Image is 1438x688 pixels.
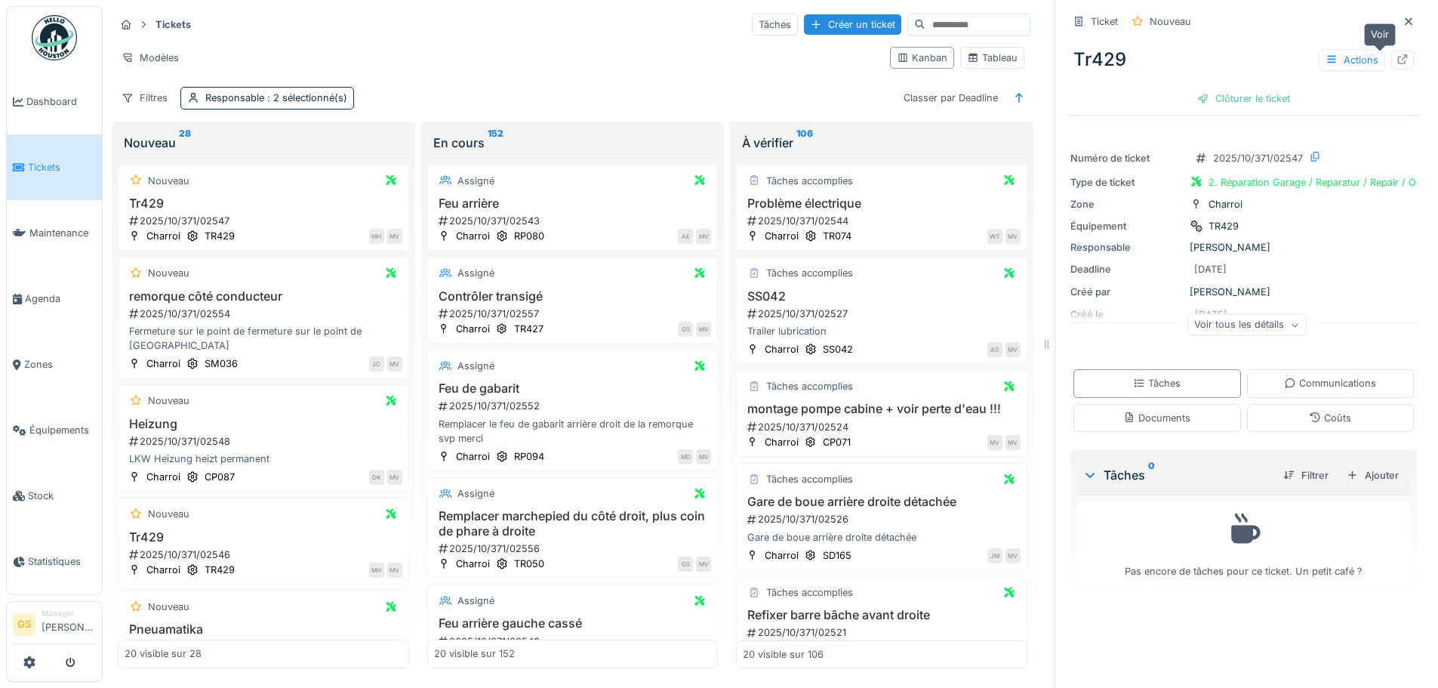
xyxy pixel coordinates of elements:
div: Kanban [897,51,947,65]
span: Équipements [29,423,96,437]
div: TR429 [205,229,235,243]
div: Nouveau [148,174,189,188]
div: TR074 [823,229,851,243]
div: 2025/10/371/02556 [437,541,712,556]
div: Type de ticket [1070,175,1184,190]
div: 2025/10/371/02526 [746,512,1021,526]
h3: Feu arrière gauche cassé [434,616,712,631]
h3: Problème électrique [743,196,1021,211]
span: Statistiques [28,554,96,569]
div: CP087 [205,470,235,484]
h3: Remplacer marchepied du côté droit, plus coin de phare à droite [434,509,712,538]
div: AE [678,229,693,244]
div: 2025/10/371/02549 [437,634,712,649]
div: À vérifier [742,134,1021,152]
div: Trailer lubrication [743,324,1021,338]
h3: Gare de boue arrière droite détachée [743,495,1021,509]
h3: Pneuamatika [125,622,402,637]
a: Statistiques [7,529,102,594]
div: TR429 [205,563,235,577]
div: MV [1005,548,1021,563]
h3: montage pompe cabine + voir perte d'eau !!! [743,402,1021,416]
div: [PERSON_NAME] [1070,240,1417,255]
div: 2025/10/371/02554 [128,307,402,321]
div: MV [387,356,402,372]
div: GS [678,557,693,572]
div: Numéro de ticket [1070,151,1184,165]
span: : 2 sélectionné(s) [264,92,347,103]
div: MV [1005,229,1021,244]
div: Gare de boue arrière droite détachée [743,530,1021,545]
div: SS042 [823,342,853,356]
div: Zone [1070,197,1184,211]
div: 2025/10/371/02521 [746,625,1021,640]
div: MH [369,563,384,578]
div: Responsable [1070,240,1184,255]
a: Stock [7,463,102,529]
div: Nouveau [124,134,403,152]
span: Zones [24,357,96,372]
div: 2025/10/371/02548 [128,434,402,449]
div: MV [696,449,711,464]
div: Remplacer le feu de gabarit arrière droit de la remorque svp merci [434,417,712,446]
div: MD [678,449,693,464]
div: Équipement [1070,219,1184,233]
div: Charroi [456,557,490,571]
span: Stock [28,489,96,503]
div: MV [696,557,711,572]
div: Filtres [115,87,174,109]
div: Tâches accomplies [766,266,853,280]
div: Pas encore de tâches pour ce ticket. Un petit café ? [1086,508,1401,578]
div: SM036 [205,356,238,371]
div: 2025/10/371/02557 [437,307,712,321]
div: MV [1005,342,1021,357]
div: Charroi [765,548,799,563]
div: Assigné [457,594,494,608]
li: GS [13,613,35,636]
div: MV [696,229,711,244]
div: RP080 [514,229,544,243]
div: Assigné [457,266,494,280]
div: Charroi [765,435,799,449]
div: Créé par [1070,285,1184,299]
div: Fermeture sur le point de fermeture sur le point de [GEOGRAPHIC_DATA] [125,324,402,353]
div: Deadline [1070,262,1184,276]
div: Charroi [456,449,490,464]
div: Nouveau [148,600,189,614]
div: Classer par Deadline [897,87,1005,109]
div: Nouveau [148,266,189,280]
div: Ajouter [1341,465,1405,486]
div: Manager [42,608,96,619]
div: Charroi [146,563,180,577]
div: Filtrer [1277,465,1335,486]
div: DK [369,470,384,485]
div: JM [987,548,1002,563]
div: TR427 [514,322,543,336]
div: Tâches accomplies [766,174,853,188]
div: Charroi [456,322,490,336]
div: CP071 [823,435,851,449]
div: MV [387,563,402,578]
div: Charroi [146,229,180,243]
div: Tâches accomplies [766,472,853,486]
div: Tâches [1133,376,1181,390]
div: Tâches accomplies [766,379,853,393]
div: TR050 [514,557,544,571]
div: JC [369,356,384,372]
div: 2025/10/371/02547 [128,214,402,228]
h3: remorque côté conducteur [125,289,402,304]
div: Assigné [457,486,494,501]
div: AD [987,342,1002,357]
div: Nouveau [148,507,189,521]
div: 2025/10/371/02547 [1213,151,1303,165]
div: 2025/10/371/02543 [437,214,712,228]
a: GS Manager[PERSON_NAME] [13,608,96,644]
div: Créer un ticket [804,14,901,35]
div: MH [369,229,384,244]
h3: Tr429 [125,530,402,545]
div: SD165 [823,548,851,563]
li: [PERSON_NAME] [42,608,96,640]
div: WT [987,229,1002,244]
div: Responsable [205,91,347,105]
div: Tâches [1082,466,1271,484]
